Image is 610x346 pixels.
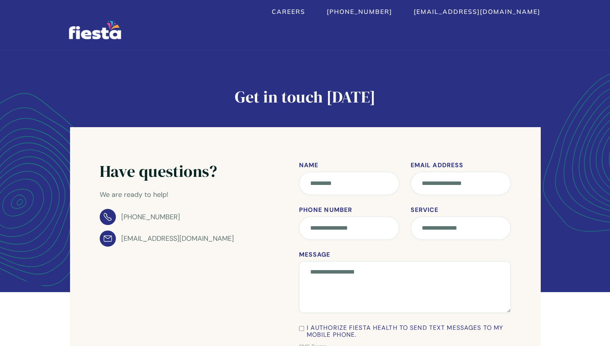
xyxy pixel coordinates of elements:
img: Phone Icon - Doctor Webflow Template [100,209,116,225]
a: [PHONE_NUMBER] [327,8,392,15]
a: home [69,21,121,39]
div: [PHONE_NUMBER] [121,211,180,223]
span: I authorize Fiesta Health to send text messages to my mobile phone. [307,324,511,338]
h2: Have questions? [100,162,234,181]
img: Email Icon - Doctor Webflow Template [100,230,116,247]
a: [PHONE_NUMBER] [100,209,180,225]
input: I authorize Fiesta Health to send text messages to my mobile phone. [299,326,304,331]
a: Careers [272,8,305,15]
label: Email Address [411,162,511,169]
p: We are ready to help! [100,189,234,200]
label: Service [411,207,511,213]
a: [EMAIL_ADDRESS][DOMAIN_NAME] [100,230,234,247]
h1: Get in touch [DATE] [70,88,540,105]
div: [EMAIL_ADDRESS][DOMAIN_NAME] [121,233,234,244]
a: [EMAIL_ADDRESS][DOMAIN_NAME] [414,8,540,15]
label: Name [299,162,399,169]
label: Message [299,251,511,258]
label: Phone Number [299,207,399,213]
